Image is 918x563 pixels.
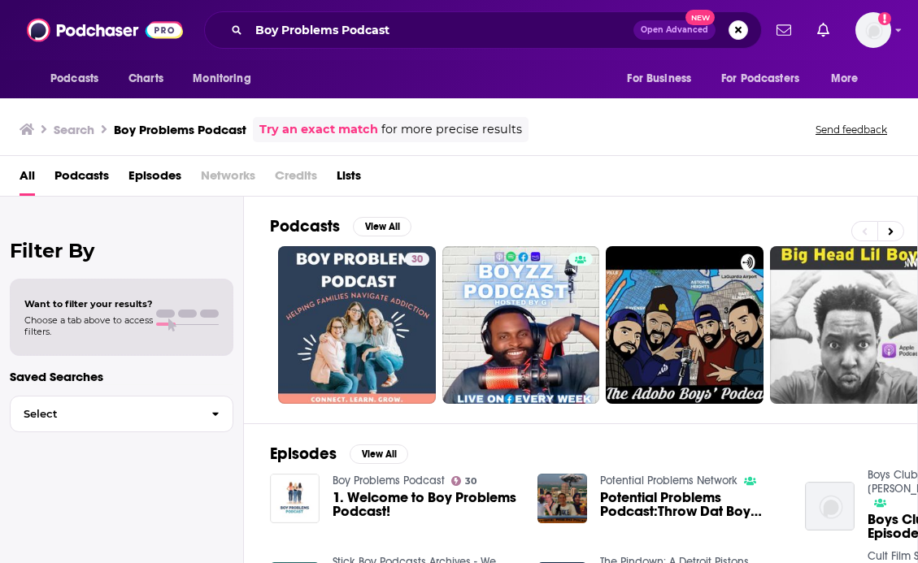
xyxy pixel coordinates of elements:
p: Saved Searches [10,369,233,384]
button: open menu [181,63,272,94]
span: Choose a tab above to access filters. [24,314,153,337]
a: PodcastsView All [270,216,411,236]
a: Charts [118,63,173,94]
span: Logged in as megcassidy [855,12,891,48]
span: For Business [627,67,691,90]
button: Send feedback [811,123,892,136]
a: Try an exact match [259,120,378,139]
h3: Search [54,122,94,137]
span: More [831,67,859,90]
a: 30 [278,246,436,404]
h2: Episodes [270,444,337,464]
a: Potential Problems Network [600,474,737,487]
span: Want to filter your results? [24,298,153,310]
a: Show notifications dropdown [770,16,798,44]
span: Open Advanced [641,26,708,34]
a: Potential Problems Podcast:Throw Dat Boy Pu$$y [600,491,785,518]
img: 1. Welcome to Boy Problems Podcast! [270,474,320,523]
span: New [685,10,715,25]
a: Show notifications dropdown [811,16,836,44]
a: Podcasts [54,162,109,196]
a: Lists [337,162,361,196]
button: open menu [616,63,711,94]
h3: Boy Problems Podcast [114,122,246,137]
svg: Add a profile image [878,12,891,25]
img: Podchaser - Follow, Share and Rate Podcasts [27,15,183,45]
button: open menu [711,63,823,94]
button: View All [353,217,411,236]
span: Credits [275,162,317,196]
a: Episodes [128,162,181,196]
a: Boy Problems Podcast [333,474,445,487]
h2: Podcasts [270,216,340,236]
button: Show profile menu [855,12,891,48]
a: 30 [451,476,477,486]
a: 30 [405,253,429,266]
button: View All [350,444,408,464]
span: Select [11,409,198,419]
button: Open AdvancedNew [633,20,716,40]
span: Charts [128,67,163,90]
a: EpisodesView All [270,444,408,464]
input: Search podcasts, credits, & more... [249,17,633,43]
button: open menu [820,63,879,94]
span: Monitoring [193,67,250,90]
span: 30 [465,478,476,485]
span: 30 [411,252,423,268]
button: Select [10,396,233,432]
span: Podcasts [50,67,98,90]
span: for more precise results [381,120,522,139]
img: Boys Club Comedy Podcast Episode 32: Mo Problems [805,482,855,531]
div: Search podcasts, credits, & more... [204,11,762,49]
button: open menu [39,63,120,94]
img: User Profile [855,12,891,48]
a: 1. Welcome to Boy Problems Podcast! [333,491,518,518]
span: For Podcasters [721,67,799,90]
span: Networks [201,162,255,196]
img: Potential Problems Podcast:Throw Dat Boy Pu$$y [537,474,587,523]
h2: Filter By [10,239,233,262]
a: All [20,162,35,196]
